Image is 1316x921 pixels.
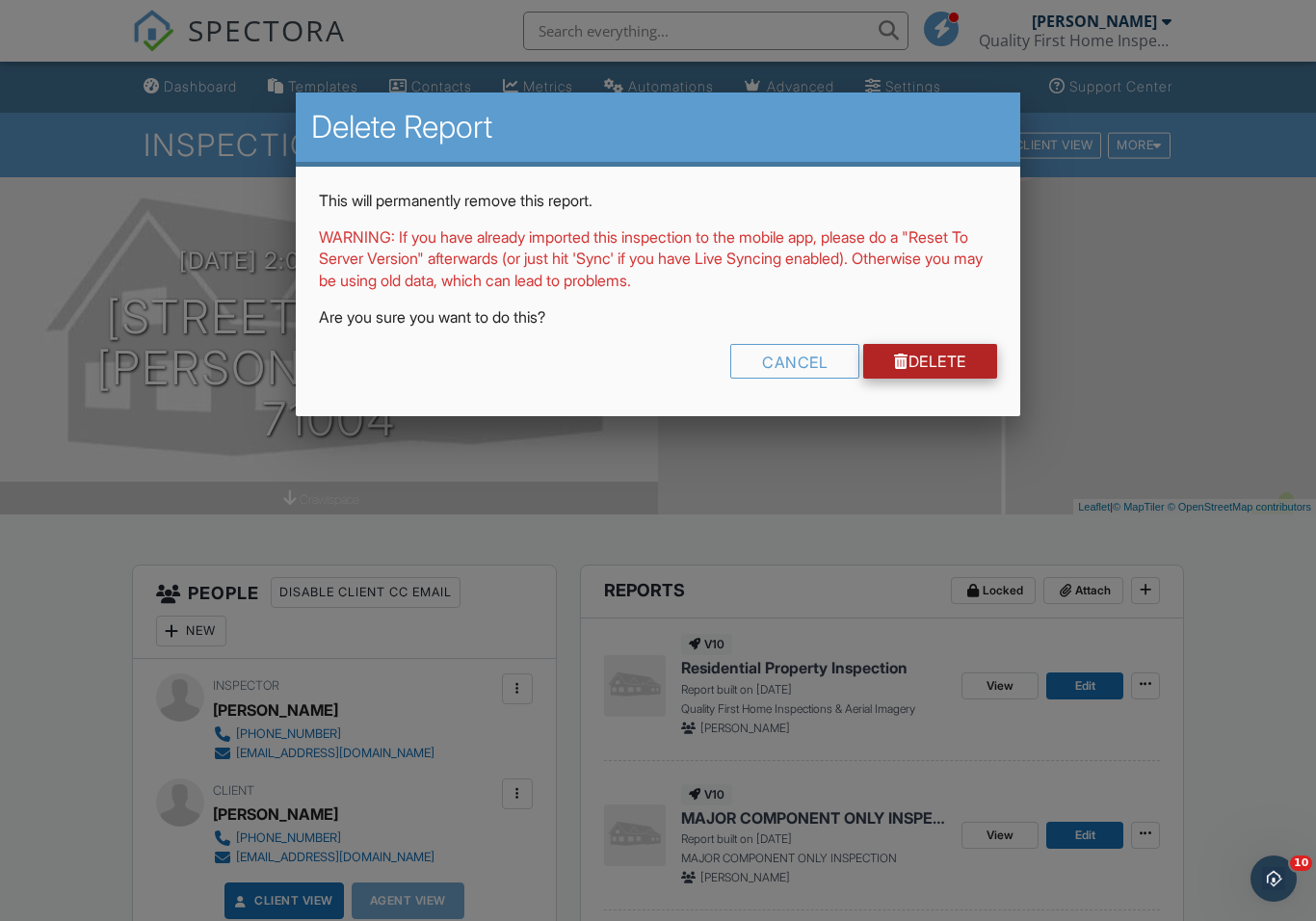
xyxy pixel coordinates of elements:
iframe: Intercom live chat [1250,855,1297,902]
h2: Delete Report [311,108,1004,146]
a: Delete [863,344,997,379]
p: This will permanently remove this report. [319,190,996,211]
p: Are you sure you want to do this? [319,306,996,328]
p: WARNING: If you have already imported this inspection to the mobile app, please do a "Reset To Se... [319,226,996,291]
div: Cancel [730,344,859,379]
span: 10 [1290,855,1312,871]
